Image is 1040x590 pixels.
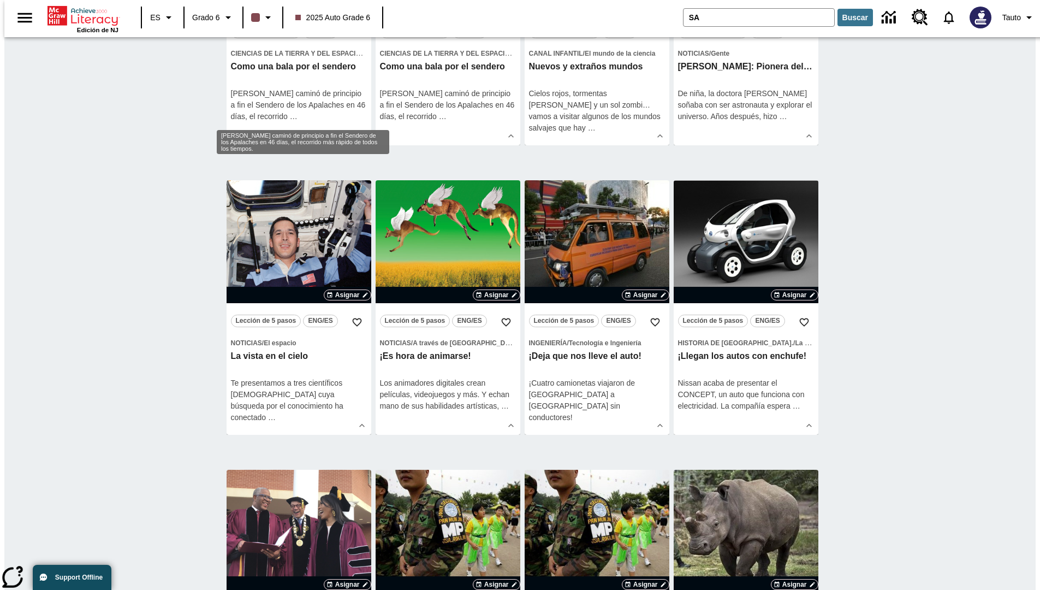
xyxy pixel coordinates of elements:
[380,377,516,412] div: Los animadores digitales crean películas, videojuegos y más. Y echan mano de sus habilidades artí...
[380,61,516,73] h3: Como una bala por el sendero
[385,315,445,327] span: Lección de 5 pasos
[782,580,807,589] span: Asignar
[780,112,787,121] span: …
[380,48,516,59] span: Tema: Ciencias de la Tierra y del Espacio/La dinámica de la estructura terrestre
[231,339,262,347] span: Noticias
[231,377,367,423] div: Te presentamos a tres científicos [DEMOGRAPHIC_DATA] cuya búsqueda por el conocimiento ha conectado
[534,315,595,327] span: Lección de 5 pasos
[303,315,338,327] button: ENG/ES
[150,12,161,23] span: ES
[354,417,370,434] button: Ver más
[756,315,780,327] span: ENG/ES
[970,7,991,28] img: Avatar
[411,339,413,347] span: /
[678,337,814,349] span: Tema: Historia de EE.UU./La Primera Guerra Mundia y la Gran Depresión
[503,128,519,144] button: Ver más
[77,27,118,33] span: Edición de NJ
[875,3,905,33] a: Centro de información
[221,132,385,152] div: [PERSON_NAME] caminó de principio a fin el Sendero de los Apalaches en 46 días, el recorrido más ...
[837,9,873,26] button: Buscar
[308,315,333,327] span: ENG/ES
[782,290,807,300] span: Asignar
[678,315,748,327] button: Lección de 5 pasos
[503,417,519,434] button: Ver más
[501,402,509,410] span: …
[529,339,567,347] span: Ingeniería
[771,579,818,590] button: Asignar Elegir fechas
[771,290,818,300] button: Asignar Elegir fechas
[268,413,276,422] span: …
[231,88,367,122] div: [PERSON_NAME] caminó de principio a fin el Sendero de los Apalaches en 46 días, el recorrido
[583,50,585,57] span: /
[9,2,41,34] button: Abrir el menú lateral
[998,8,1040,27] button: Perfil/Configuración
[512,50,628,57] span: La dinámica de la estructura terrestre
[529,88,665,134] div: Cielos rojos, tormentas [PERSON_NAME] y un sol zombi… vamos a visitar algunos de los mundos salva...
[935,3,963,32] a: Notificaciones
[33,565,111,590] button: Support Offline
[484,290,509,300] span: Asignar
[227,180,371,435] div: lesson details
[380,315,450,327] button: Lección de 5 pasos
[376,180,520,435] div: lesson details
[47,5,118,27] a: Portada
[794,312,814,332] button: Añadir a mis Favoritas
[361,50,362,57] span: /
[145,8,180,27] button: Lenguaje: ES, Selecciona un idioma
[652,417,668,434] button: Ver más
[231,351,367,362] h3: La vista en el cielo
[963,3,998,32] button: Escoja un nuevo avatar
[801,128,817,144] button: Ver más
[231,50,361,57] span: Ciencias de la Tierra y del Espacio
[588,123,596,132] span: …
[473,290,520,300] button: Asignar Elegir fechas
[652,128,668,144] button: Ver más
[192,12,220,23] span: Grado 6
[324,579,371,590] button: Asignar Elegir fechas
[264,339,296,347] span: El espacio
[188,8,239,27] button: Grado: Grado 6, Elige un grado
[496,312,516,332] button: Añadir a mis Favoritas
[607,315,631,327] span: ENG/ES
[622,290,669,300] button: Asignar Elegir fechas
[347,312,367,332] button: Añadir a mis Favoritas
[380,50,510,57] span: Ciencias de la Tierra y del Espacio
[905,3,935,32] a: Centro de recursos, Se abrirá en una pestaña nueva.
[439,112,447,121] span: …
[231,337,367,349] span: Tema: Noticias/El espacio
[295,12,371,23] span: 2025 Auto Grade 6
[484,580,509,589] span: Asignar
[795,339,941,347] span: La Primera Guerra Mundia y la Gran Depresión
[413,339,520,347] span: A través de [GEOGRAPHIC_DATA]
[622,579,669,590] button: Asignar Elegir fechas
[683,315,744,327] span: Lección de 5 pasos
[380,339,411,347] span: Noticias
[380,351,516,362] h3: ¡Es hora de animarse!
[525,180,669,435] div: lesson details
[709,50,711,57] span: /
[678,50,709,57] span: Noticias
[510,50,512,57] span: /
[793,339,795,347] span: /
[231,48,367,59] span: Tema: Ciencias de la Tierra y del Espacio/La dinámica de la estructura terrestre
[1002,12,1021,23] span: Tauto
[567,339,569,347] span: /
[678,339,794,347] span: Historia de [GEOGRAPHIC_DATA].
[645,312,665,332] button: Añadir a mis Favoritas
[231,315,301,327] button: Lección de 5 pasos
[247,8,279,27] button: El color de la clase es café oscuro. Cambiar el color de la clase.
[678,377,814,412] div: Nissan acaba de presentar el CONCEPT, un auto que funciona con electricidad. La compañía espera
[529,351,665,362] h3: ¡Deja que nos lleve el auto!
[362,50,479,57] span: La dinámica de la estructura terrestre
[793,402,800,410] span: …
[678,351,814,362] h3: ¡Llegan los autos con enchufe!
[380,337,516,349] span: Tema: Noticias/A través de Estados Unidos
[529,61,665,73] h3: Nuevos y extraños mundos
[529,337,665,349] span: Tema: Ingeniería/Tecnología e Ingeniería
[633,290,658,300] span: Asignar
[678,88,814,122] div: De niña, la doctora [PERSON_NAME] soñaba con ser astronauta y explorar el universo. Años después,...
[674,180,818,435] div: lesson details
[47,4,118,33] div: Portada
[236,315,296,327] span: Lección de 5 pasos
[55,574,103,581] span: Support Offline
